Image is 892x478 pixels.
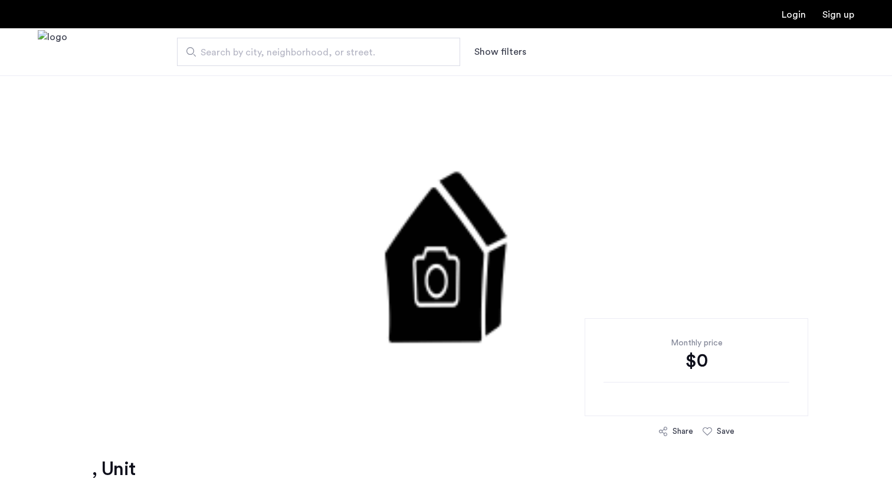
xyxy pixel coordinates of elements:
img: logo [38,30,67,74]
span: Search by city, neighborhood, or street. [201,45,427,60]
img: 2.gif [160,75,732,429]
button: Show or hide filters [474,45,526,59]
div: Share [673,426,693,437]
input: Apartment Search [177,38,460,66]
a: Login [782,10,806,19]
a: Registration [822,10,854,19]
div: Monthly price [604,337,789,349]
div: Save [717,426,734,437]
div: $0 [604,349,789,372]
a: Cazamio Logo [38,30,67,74]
